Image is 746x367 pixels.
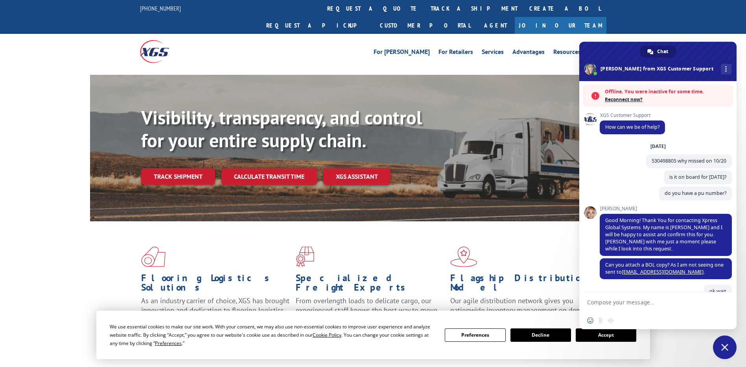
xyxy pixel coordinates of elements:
a: Services [482,49,504,57]
button: Decline [510,328,571,342]
span: is it on board for [DATE]? [669,174,726,180]
textarea: Compose your message... [587,299,711,306]
button: Preferences [445,328,505,342]
a: [PHONE_NUMBER] [140,4,181,12]
span: Our agile distribution network gives you nationwide inventory management on demand. [450,296,595,315]
h1: Specialized Freight Experts [296,273,444,296]
img: xgs-icon-flagship-distribution-model-red [450,247,477,267]
span: As an industry carrier of choice, XGS has brought innovation and dedication to flooring logistics... [141,296,289,324]
b: Visibility, transparency, and control for your entire supply chain. [141,105,422,152]
span: How can we be of help? [605,124,659,130]
a: Customer Portal [374,17,476,34]
button: Accept [576,328,636,342]
span: do you have a pu number? [665,190,726,196]
a: Calculate transit time [221,168,317,185]
a: XGS ASSISTANT [323,168,390,185]
span: ok wait [709,288,726,295]
span: Chat [657,46,668,57]
div: We use essential cookies to make our site work. With your consent, we may also use non-essential ... [110,323,435,347]
a: Resources [553,49,581,57]
p: From overlength loads to delicate cargo, our experienced staff knows the best way to move your fr... [296,296,444,331]
h1: Flagship Distribution Model [450,273,599,296]
span: Can you attach a BOL copy? As I am not seeing one sent to . [605,261,724,275]
span: [PERSON_NAME] [600,206,732,211]
a: Advantages [512,49,545,57]
div: Close chat [713,335,737,359]
div: More channels [721,64,731,74]
div: [DATE] [650,144,666,149]
span: Insert an emoji [587,317,593,324]
span: Reconnect now? [605,96,729,104]
div: Cookie Consent Prompt [96,311,650,359]
span: Cookie Policy [313,332,341,338]
a: Request a pickup [260,17,374,34]
img: xgs-icon-total-supply-chain-intelligence-red [141,247,166,267]
span: Good Morning! Thank You for contacting Xpress Global Systems. My name is [PERSON_NAME] and I will... [605,217,722,252]
a: Track shipment [141,168,215,185]
span: Preferences [155,340,182,347]
span: XGS Customer Support [600,113,665,118]
span: Offline. You were inactive for some time. [605,88,729,96]
div: Chat [640,46,676,57]
a: For [PERSON_NAME] [374,49,430,57]
h1: Flooring Logistics Solutions [141,273,290,296]
span: 530498805 why missed on 10/20 [652,158,726,164]
a: Agent [476,17,515,34]
img: xgs-icon-focused-on-flooring-red [296,247,314,267]
a: [EMAIL_ADDRESS][DOMAIN_NAME] [622,269,704,275]
a: Join Our Team [515,17,606,34]
a: For Retailers [438,49,473,57]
